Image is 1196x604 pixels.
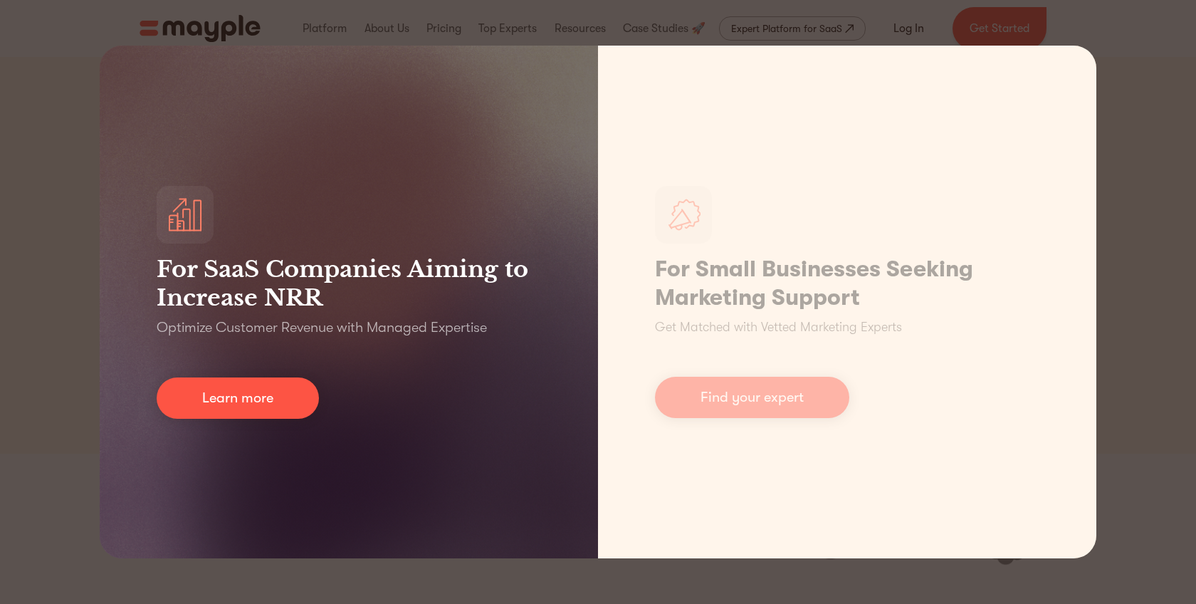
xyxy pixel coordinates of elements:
h1: For Small Businesses Seeking Marketing Support [655,255,1039,312]
p: Get Matched with Vetted Marketing Experts [655,318,902,337]
a: Learn more [157,377,319,419]
p: Optimize Customer Revenue with Managed Expertise [157,318,487,338]
h3: For SaaS Companies Aiming to Increase NRR [157,255,541,312]
a: Find your expert [655,377,849,418]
